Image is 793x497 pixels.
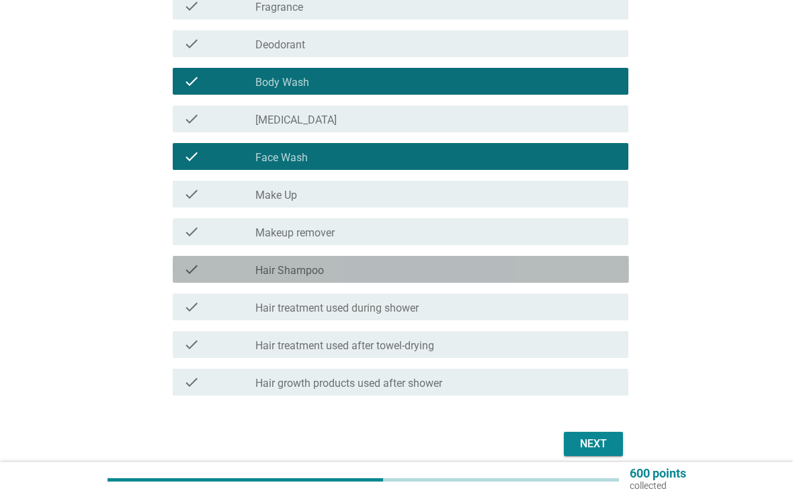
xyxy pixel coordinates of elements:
[255,377,442,390] label: Hair growth products used after shower
[183,186,200,202] i: check
[183,224,200,240] i: check
[183,36,200,52] i: check
[255,302,419,315] label: Hair treatment used during shower
[183,374,200,390] i: check
[630,480,686,492] p: collected
[255,114,337,127] label: [MEDICAL_DATA]
[630,467,686,480] p: 600 points
[255,76,309,89] label: Body Wash
[575,436,612,452] div: Next
[183,148,200,165] i: check
[255,226,335,240] label: Makeup remover
[255,264,324,277] label: Hair Shampoo
[255,38,305,52] label: Deodorant
[255,339,434,353] label: Hair treatment used after towel-drying
[255,1,303,14] label: Fragrance
[564,432,623,456] button: Next
[255,151,308,165] label: Face Wash
[183,73,200,89] i: check
[183,261,200,277] i: check
[183,299,200,315] i: check
[183,111,200,127] i: check
[183,336,200,353] i: check
[255,189,297,202] label: Make Up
